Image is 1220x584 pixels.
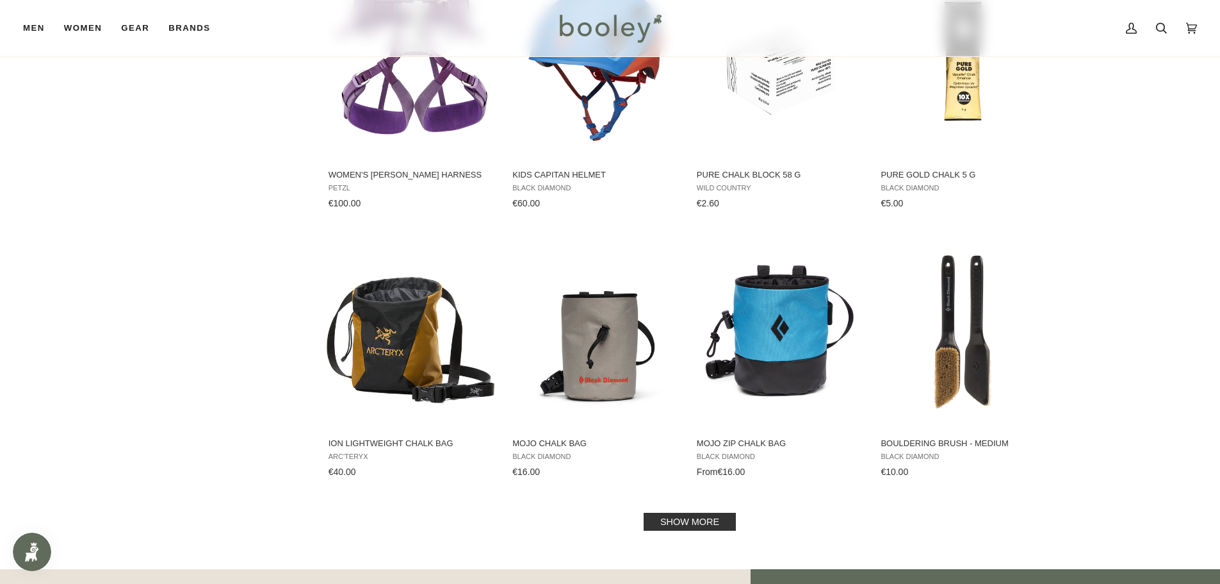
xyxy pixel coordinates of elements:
[881,169,1046,181] span: Pure Gold Chalk 5 g
[695,247,865,417] img: Mojo Zip Chalk Bag Azul - Booley Galway
[329,517,1052,527] div: Pagination
[512,169,678,181] span: Kids Capitan Helmet
[879,247,1048,417] img: Black Diamond Bouldering Brush - Medium Black - Booley Galway
[512,184,678,192] span: Black Diamond
[881,453,1046,461] span: Black Diamond
[881,438,1046,449] span: Bouldering Brush - Medium
[329,453,494,461] span: Arc'teryx
[881,467,908,477] span: €10.00
[23,22,45,35] span: Men
[697,198,719,208] span: €2.60
[510,236,680,482] a: Mojo Chalk Bag
[879,236,1048,482] a: Bouldering Brush - Medium
[697,467,718,477] span: From
[327,247,496,417] img: Arc'teryx Ion Lightweight Chalk Bag Yukon / Black - Booley Galway
[881,184,1046,192] span: Black Diamond
[329,169,494,181] span: Women's [PERSON_NAME] Harness
[329,438,494,449] span: Ion Lightweight Chalk Bag
[329,467,356,477] span: €40.00
[644,513,736,531] a: Show more
[13,533,51,571] iframe: Button to open loyalty program pop-up
[881,198,903,208] span: €5.00
[327,236,496,482] a: Ion Lightweight Chalk Bag
[718,467,745,477] span: €16.00
[168,22,210,35] span: Brands
[512,467,540,477] span: €16.00
[697,438,863,449] span: Mojo Zip Chalk Bag
[554,10,666,47] img: Booley
[329,198,361,208] span: €100.00
[121,22,149,35] span: Gear
[697,453,863,461] span: Black Diamond
[512,453,678,461] span: Black Diamond
[695,236,865,482] a: Mojo Zip Chalk Bag
[697,184,863,192] span: Wild Country
[512,438,678,449] span: Mojo Chalk Bag
[697,169,863,181] span: Pure Chalk Block 58 g
[329,184,494,192] span: Petzl
[510,247,680,417] img: Black Diamond Mojo Chalk Bag Moonstone - Booley Galway
[512,198,540,208] span: €60.00
[64,22,102,35] span: Women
